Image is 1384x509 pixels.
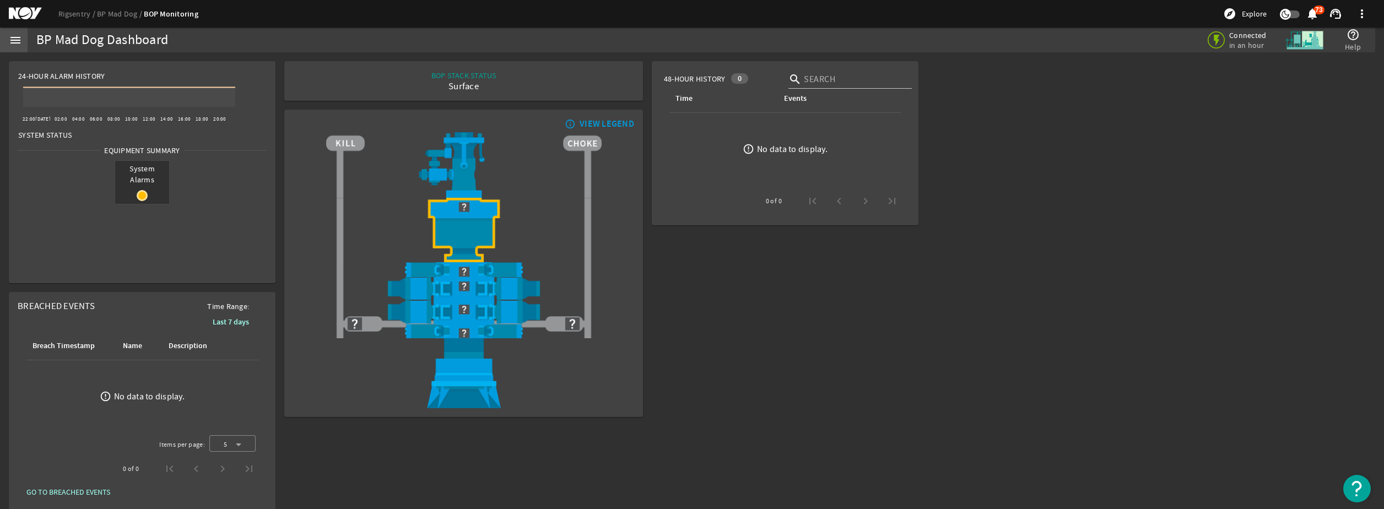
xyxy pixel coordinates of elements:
[1219,5,1271,23] button: Explore
[18,482,119,502] button: GO TO BREACHED EVENTS
[431,81,496,92] div: Surface
[100,145,183,156] span: Equipment Summary
[564,316,581,332] img: UnknownValve.png
[169,340,207,352] div: Description
[347,316,363,332] img: UnknownValve.png
[114,391,185,402] div: No data to display.
[26,486,110,497] span: GO TO BREACHED EVENTS
[580,118,634,129] div: VIEW LEGEND
[332,221,348,238] img: TransparentStackSlice.png
[326,300,602,318] img: Unknown.png
[58,9,97,19] a: Rigsentry
[196,116,208,122] text: 18:00
[115,161,169,187] span: System Alarms
[18,300,95,312] span: Breached Events
[18,129,72,140] span: System Status
[580,221,596,238] img: TransparentStackSlice.png
[1347,28,1360,41] mat-icon: help_outline
[123,463,139,474] div: 0 of 0
[1345,41,1361,52] span: Help
[1329,7,1342,20] mat-icon: support_agent
[1229,40,1276,50] span: in an hour
[1306,7,1319,20] mat-icon: notifications
[97,9,144,19] a: BP Mad Dog
[674,93,769,105] div: Time
[160,116,173,122] text: 14:00
[90,116,102,122] text: 06:00
[757,144,828,155] div: No data to display.
[125,116,138,122] text: 10:00
[788,73,802,86] i: search
[167,340,220,352] div: Description
[784,93,807,105] div: Events
[731,73,748,84] div: 0
[100,391,111,402] mat-icon: error_outline
[18,71,105,82] span: 24-Hour Alarm History
[35,116,51,122] text: [DATE]
[1349,1,1375,27] button: more_vert
[326,324,602,342] img: Unknown.png
[326,338,602,408] img: WellheadConnector.png
[55,116,67,122] text: 02:00
[782,93,892,105] div: Events
[9,34,22,47] mat-icon: menu
[213,317,249,327] b: Last 7 days
[143,116,155,122] text: 12:00
[664,73,726,84] span: 48-Hour History
[1284,19,1325,61] img: Skid.svg
[159,439,205,450] div: Items per page:
[326,262,602,280] img: Unknown.png
[178,116,191,122] text: 16:00
[144,9,198,19] a: BOP Monitoring
[563,120,576,128] mat-icon: info_outline
[1343,475,1371,502] button: Open Resource Center
[36,35,168,46] div: BP Mad Dog Dashboard
[804,73,903,86] input: Search
[1306,8,1318,20] button: 73
[1242,8,1267,19] span: Explore
[743,143,754,155] mat-icon: error_outline
[766,196,782,207] div: 0 of 0
[326,198,602,262] img: UpperAnnular_NoValves_Fault.png
[326,132,602,198] img: RiserAdapter.png
[72,116,85,122] text: 04:00
[1223,7,1236,20] mat-icon: explore
[431,70,496,81] div: BOP STACK STATUS
[326,198,602,216] img: Unknown.png
[213,116,226,122] text: 20:00
[675,93,693,105] div: Time
[31,340,108,352] div: Breach Timestamp
[23,116,35,122] text: 22:00
[107,116,120,122] text: 08:00
[198,301,258,312] span: Time Range:
[33,340,95,352] div: Breach Timestamp
[326,277,602,295] img: Unknown.png
[121,340,154,352] div: Name
[1229,30,1276,40] span: Connected
[204,312,258,332] button: Last 7 days
[123,340,142,352] div: Name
